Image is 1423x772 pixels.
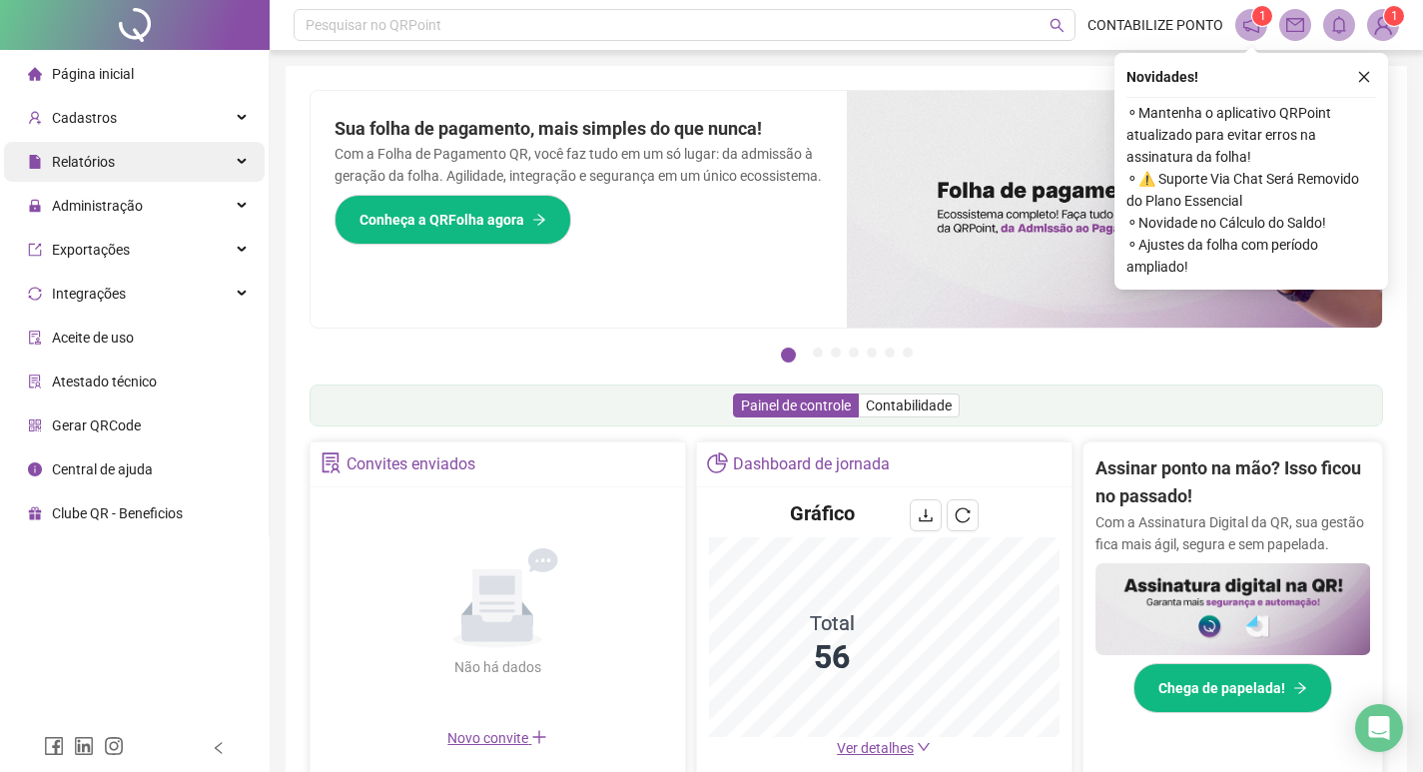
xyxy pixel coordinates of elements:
[104,736,124,756] span: instagram
[1259,9,1266,23] span: 1
[212,741,226,755] span: left
[1357,70,1371,84] span: close
[885,348,895,358] button: 6
[1384,6,1404,26] sup: Atualize o seu contato no menu Meus Dados
[790,499,855,527] h4: Gráfico
[52,461,153,477] span: Central de ajuda
[44,736,64,756] span: facebook
[447,730,547,746] span: Novo convite
[52,110,117,126] span: Cadastros
[52,154,115,170] span: Relatórios
[867,348,877,358] button: 5
[813,348,823,358] button: 2
[707,452,728,473] span: pie-chart
[405,656,589,678] div: Não há dados
[52,242,130,258] span: Exportações
[1126,168,1376,212] span: ⚬ ⚠️ Suporte Via Chat Será Removido do Plano Essencial
[847,91,1383,328] img: banner%2F8d14a306-6205-4263-8e5b-06e9a85ad873.png
[1050,18,1065,33] span: search
[335,195,571,245] button: Conheça a QRFolha agora
[1095,454,1371,511] h2: Assinar ponto na mão? Isso ficou no passado!
[28,418,42,432] span: qrcode
[1330,16,1348,34] span: bell
[837,740,931,756] a: Ver detalhes down
[52,66,134,82] span: Página inicial
[1391,9,1398,23] span: 1
[1368,10,1398,40] img: 91255
[52,374,157,389] span: Atestado técnico
[28,111,42,125] span: user-add
[52,417,141,433] span: Gerar QRCode
[52,330,134,346] span: Aceite de uso
[1158,677,1285,699] span: Chega de papelada!
[52,505,183,521] span: Clube QR - Beneficios
[1286,16,1304,34] span: mail
[359,209,524,231] span: Conheça a QRFolha agora
[52,286,126,302] span: Integrações
[74,736,94,756] span: linkedin
[918,507,934,523] span: download
[1095,511,1371,555] p: Com a Assinatura Digital da QR, sua gestão fica mais ágil, segura e sem papelada.
[28,243,42,257] span: export
[28,67,42,81] span: home
[1126,66,1198,88] span: Novidades !
[321,452,342,473] span: solution
[28,462,42,476] span: info-circle
[781,348,796,363] button: 1
[1126,102,1376,168] span: ⚬ Mantenha o aplicativo QRPoint atualizado para evitar erros na assinatura da folha!
[903,348,913,358] button: 7
[1355,704,1403,752] div: Open Intercom Messenger
[831,348,841,358] button: 3
[335,143,823,187] p: Com a Folha de Pagamento QR, você faz tudo em um só lugar: da admissão à geração da folha. Agilid...
[1095,563,1371,655] img: banner%2F02c71560-61a6-44d4-94b9-c8ab97240462.png
[52,198,143,214] span: Administração
[28,331,42,345] span: audit
[28,506,42,520] span: gift
[1126,212,1376,234] span: ⚬ Novidade no Cálculo do Saldo!
[1133,663,1332,713] button: Chega de papelada!
[837,740,914,756] span: Ver detalhes
[1293,681,1307,695] span: arrow-right
[917,740,931,754] span: down
[1126,234,1376,278] span: ⚬ Ajustes da folha com período ampliado!
[347,447,475,481] div: Convites enviados
[28,287,42,301] span: sync
[1242,16,1260,34] span: notification
[28,155,42,169] span: file
[28,375,42,388] span: solution
[733,447,890,481] div: Dashboard de jornada
[28,199,42,213] span: lock
[335,115,823,143] h2: Sua folha de pagamento, mais simples do que nunca!
[1252,6,1272,26] sup: 1
[955,507,971,523] span: reload
[866,397,952,413] span: Contabilidade
[849,348,859,358] button: 4
[531,729,547,745] span: plus
[532,213,546,227] span: arrow-right
[1087,14,1223,36] span: CONTABILIZE PONTO
[741,397,851,413] span: Painel de controle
